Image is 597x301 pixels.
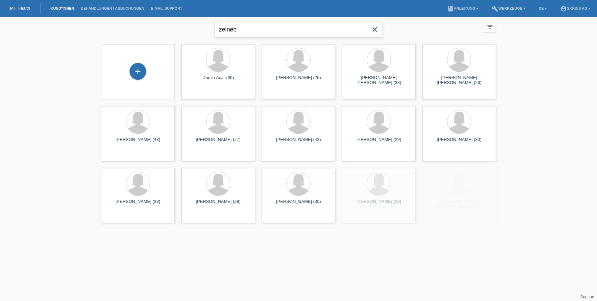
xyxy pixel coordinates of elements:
div: [PERSON_NAME] (43) [267,137,330,148]
div: [PERSON_NAME] [PERSON_NAME] (26) [428,75,491,86]
a: Behandlungen / Abbuchungen [77,6,148,10]
div: [PERSON_NAME] (25) [267,75,330,86]
input: Suche... [215,22,382,37]
div: [PERSON_NAME] (29) [347,137,410,148]
div: Kund*in hinzufügen [130,66,146,77]
i: book [447,5,454,12]
a: DE ▾ [535,6,550,10]
a: MF Health [10,6,30,11]
i: account_circle [560,5,567,12]
a: account_circleSKKINS AG ▾ [557,6,594,10]
a: bookAnleitung ▾ [444,6,482,10]
div: [PERSON_NAME] (27) [187,137,250,148]
a: Kund*innen [47,6,77,10]
div: [PERSON_NAME] (30) [428,137,491,148]
div: [PERSON_NAME] (43) [106,137,169,148]
div: [PERSON_NAME] [PERSON_NAME] (26) [428,199,491,210]
a: Support [580,295,594,299]
div: [PERSON_NAME] (33) [106,199,169,210]
div: Damla Acar (39) [187,75,250,86]
div: [PERSON_NAME] (28) [187,199,250,210]
a: E-Mail Support [148,6,186,10]
a: buildWerkzeuge ▾ [488,6,529,10]
div: [PERSON_NAME] [PERSON_NAME] (38) [347,75,410,86]
div: [PERSON_NAME] (30) [267,199,330,210]
i: filter_list [486,23,494,30]
div: [PERSON_NAME] (23) [347,199,410,210]
i: close [371,25,379,33]
i: build [492,5,498,12]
